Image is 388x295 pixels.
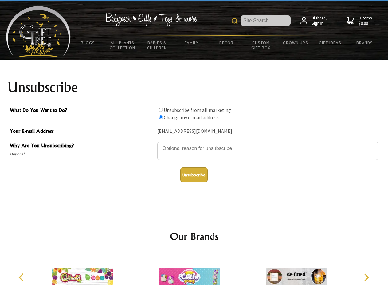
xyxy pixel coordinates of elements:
strong: Sign in [312,21,327,26]
h2: Our Brands [12,229,376,244]
span: Optional [10,151,154,158]
img: product search [232,18,238,24]
a: Babies & Children [140,36,174,54]
img: Babywear - Gifts - Toys & more [105,13,197,26]
button: Next [359,271,373,284]
a: 0 items$0.00 [347,15,372,26]
input: What Do You Want to Do? [159,115,163,119]
textarea: Why Are You Unsubscribing? [157,142,378,160]
strong: $0.00 [359,21,372,26]
span: 0 items [359,15,372,26]
a: Family [174,36,209,49]
span: Your E-mail Address [10,127,154,136]
button: Unsubscribe [180,167,208,182]
label: Unsubscribe from all marketing [164,107,231,113]
a: Grown Ups [278,36,313,49]
div: [EMAIL_ADDRESS][DOMAIN_NAME] [157,127,378,136]
a: Hi there,Sign in [300,15,327,26]
button: Previous [15,271,29,284]
a: BLOGS [71,36,105,49]
span: Hi there, [312,15,327,26]
a: Custom Gift Box [244,36,278,54]
a: Gift Ideas [313,36,347,49]
a: Brands [347,36,382,49]
a: Decor [209,36,244,49]
input: What Do You Want to Do? [159,108,163,112]
a: All Plants Collection [105,36,140,54]
span: Why Are You Unsubscribing? [10,142,154,151]
img: Babyware - Gifts - Toys and more... [6,6,71,57]
h1: Unsubscribe [7,80,381,95]
span: What Do You Want to Do? [10,106,154,115]
label: Change my e-mail address [164,114,219,120]
input: Site Search [241,15,291,26]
